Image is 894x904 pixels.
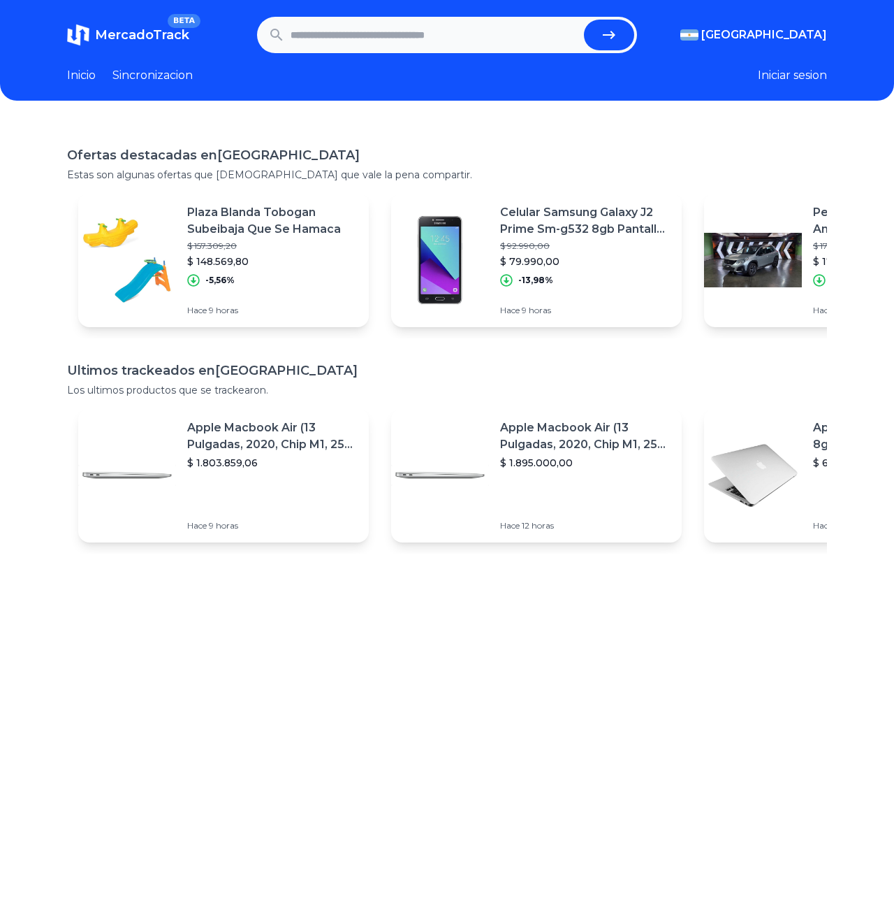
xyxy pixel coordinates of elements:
[391,193,682,327] a: Featured imageCelular Samsung Galaxy J2 Prime Sm-g532 8gb Pantalla Fantasm$ 92.990,00$ 79.990,00-...
[187,305,358,316] p: Hace 9 horas
[187,204,358,238] p: Plaza Blanda Tobogan Subeibaja Que Se Hamaca
[78,211,176,309] img: Featured image
[168,14,200,28] span: BETA
[112,67,193,84] a: Sincronizacion
[500,254,670,268] p: $ 79.990,00
[187,419,358,453] p: Apple Macbook Air (13 Pulgadas, 2020, Chip M1, 256 Gb De Ssd, 8 Gb De Ram) - Plata
[67,361,827,380] h1: Ultimos trackeados en [GEOGRAPHIC_DATA]
[701,27,827,43] span: [GEOGRAPHIC_DATA]
[500,305,670,316] p: Hace 9 horas
[187,241,358,252] p: $ 157.309,20
[704,426,802,524] img: Featured image
[67,168,827,182] p: Estas son algunas ofertas que [DEMOGRAPHIC_DATA] que vale la pena compartir.
[78,408,369,543] a: Featured imageApple Macbook Air (13 Pulgadas, 2020, Chip M1, 256 Gb De Ssd, 8 Gb De Ram) - Plata$...
[67,24,89,46] img: MercadoTrack
[205,275,235,286] p: -5,56%
[500,241,670,252] p: $ 92.990,00
[391,408,682,543] a: Featured imageApple Macbook Air (13 Pulgadas, 2020, Chip M1, 256 Gb De Ssd, 8 Gb De Ram) - Plata$...
[518,275,553,286] p: -13,98%
[758,67,827,84] button: Iniciar sesion
[67,145,827,165] h1: Ofertas destacadas en [GEOGRAPHIC_DATA]
[187,456,358,470] p: $ 1.803.859,06
[704,211,802,309] img: Featured image
[680,29,698,41] img: Argentina
[500,204,670,238] p: Celular Samsung Galaxy J2 Prime Sm-g532 8gb Pantalla Fantasm
[391,211,489,309] img: Featured image
[78,193,369,327] a: Featured imagePlaza Blanda Tobogan Subeibaja Que Se Hamaca$ 157.309,20$ 148.569,80-5,56%Hace 9 horas
[391,426,489,524] img: Featured image
[78,426,176,524] img: Featured image
[187,520,358,531] p: Hace 9 horas
[680,27,827,43] button: [GEOGRAPHIC_DATA]
[500,520,670,531] p: Hace 12 horas
[67,24,189,46] a: MercadoTrackBETA
[187,254,358,268] p: $ 148.569,80
[500,419,670,453] p: Apple Macbook Air (13 Pulgadas, 2020, Chip M1, 256 Gb De Ssd, 8 Gb De Ram) - Plata
[500,456,670,470] p: $ 1.895.000,00
[95,27,189,43] span: MercadoTrack
[67,383,827,397] p: Los ultimos productos que se trackearon.
[67,67,96,84] a: Inicio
